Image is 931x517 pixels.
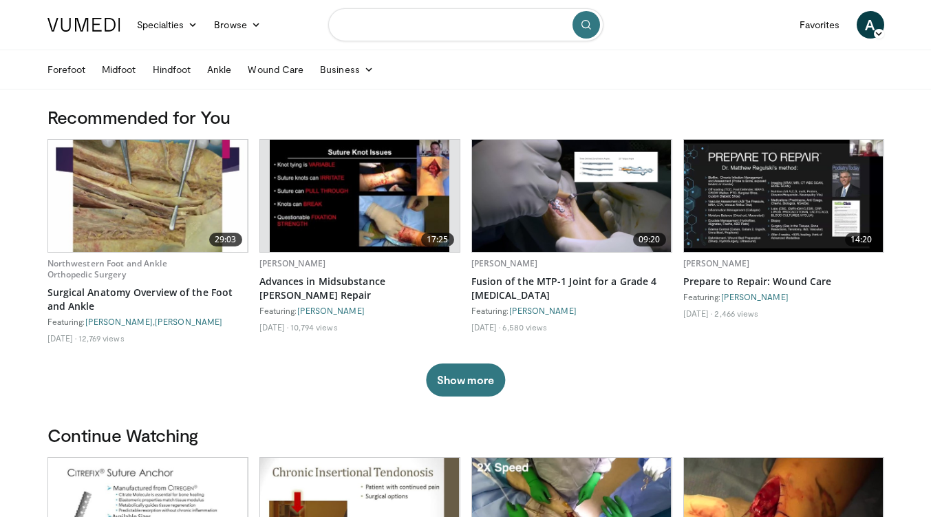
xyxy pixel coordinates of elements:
[845,233,878,246] span: 14:20
[259,257,326,269] a: [PERSON_NAME]
[209,233,242,246] span: 29:03
[145,56,200,83] a: Hindfoot
[472,140,672,252] a: 09:20
[270,140,449,252] img: 2744df12-43f9-44a0-9793-88526dca8547.620x360_q85_upscale.jpg
[714,308,758,319] li: 2,466 views
[206,11,269,39] a: Browse
[684,140,884,252] a: 14:20
[85,317,153,326] a: [PERSON_NAME]
[260,140,460,252] a: 17:25
[683,308,713,319] li: [DATE]
[328,8,603,41] input: Search topics, interventions
[791,11,848,39] a: Favorites
[471,321,501,333] li: [DATE]
[94,56,145,83] a: Midfoot
[312,56,382,83] a: Business
[290,321,337,333] li: 10,794 views
[199,56,239,83] a: Ankle
[683,275,884,288] a: Prepare to Repair: Wound Care
[47,106,884,128] h3: Recommended for You
[78,333,124,344] li: 12,769 views
[297,306,365,315] a: [PERSON_NAME]
[471,275,672,302] a: Fusion of the MTP-1 Joint for a Grade 4 [MEDICAL_DATA]
[259,305,460,316] div: Featuring:
[259,275,460,302] a: Advances in Midsubstance [PERSON_NAME] Repair
[684,140,884,252] img: 3c47ed2b-aa8f-4c4a-b2ae-81b215dfd438.620x360_q85_upscale.jpg
[259,321,289,333] li: [DATE]
[47,286,248,313] a: Surgical Anatomy Overview of the Foot and Ankle
[683,291,884,302] div: Featuring:
[472,140,672,252] img: ddb27d7a-c5cd-46b0-848e-b0c966468a6e.620x360_q85_upscale.jpg
[47,257,167,280] a: Northwestern Foot and Ankle Orthopedic Surgery
[48,140,248,252] img: 938aaba1-a3f5-4d34-8f26-22b80dc3addc.620x360_q85_upscale.jpg
[47,316,248,327] div: Featuring: ,
[47,424,884,446] h3: Continue Watching
[471,257,538,269] a: [PERSON_NAME]
[129,11,206,39] a: Specialties
[47,18,120,32] img: VuMedi Logo
[509,306,577,315] a: [PERSON_NAME]
[47,333,77,344] li: [DATE]
[721,292,789,302] a: [PERSON_NAME]
[39,56,94,83] a: Forefoot
[48,140,248,252] a: 29:03
[633,233,666,246] span: 09:20
[155,317,222,326] a: [PERSON_NAME]
[426,363,505,397] button: Show more
[239,56,312,83] a: Wound Care
[502,321,547,333] li: 6,580 views
[421,233,454,246] span: 17:25
[471,305,672,316] div: Featuring:
[683,257,750,269] a: [PERSON_NAME]
[857,11,884,39] a: A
